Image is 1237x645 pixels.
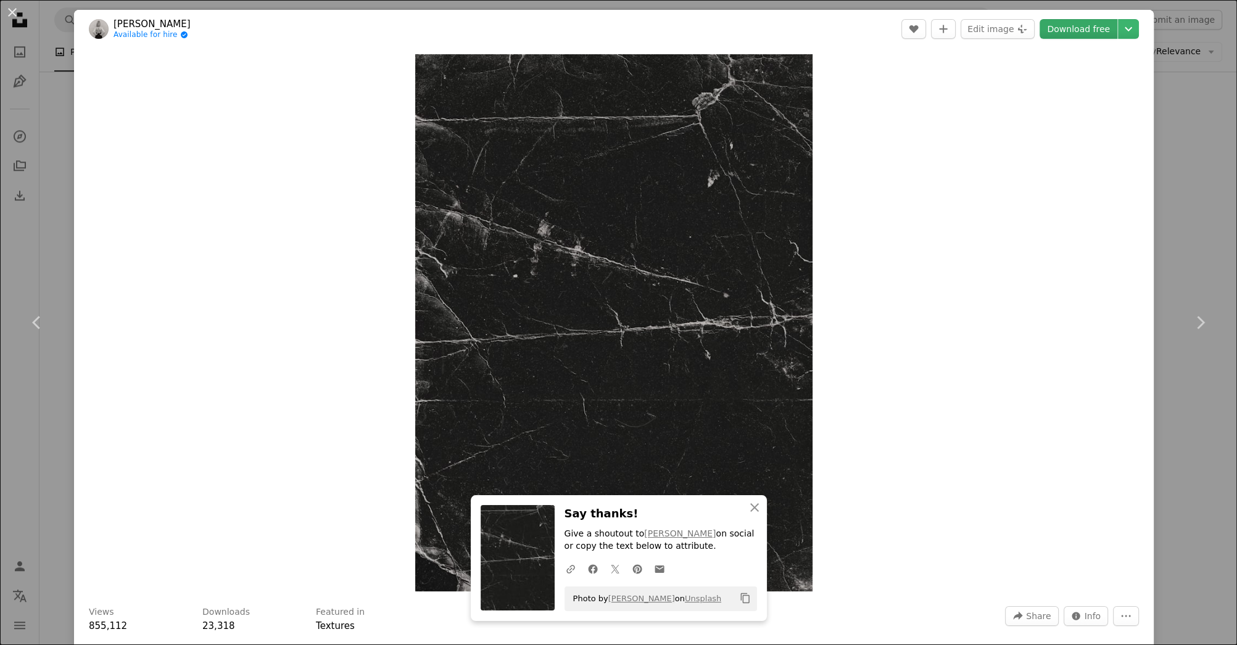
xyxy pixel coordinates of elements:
a: [PERSON_NAME] [114,18,191,30]
button: More Actions [1113,606,1139,626]
span: Info [1085,607,1101,625]
span: 855,112 [89,620,127,631]
a: Share over email [648,556,671,581]
a: [PERSON_NAME] [644,528,716,538]
h3: Views [89,606,114,618]
a: Share on Twitter [604,556,626,581]
img: Go to Valeria Reverdo's profile [89,19,109,39]
a: Next [1163,263,1237,382]
span: Photo by on [567,588,722,608]
button: Choose download size [1118,19,1139,39]
button: Copy to clipboard [735,588,756,609]
a: Available for hire [114,30,191,40]
span: Share [1026,607,1051,625]
a: Share on Facebook [582,556,604,581]
h3: Downloads [202,606,250,618]
button: Like [901,19,926,39]
a: Share on Pinterest [626,556,648,581]
a: Textures [316,620,355,631]
p: Give a shoutout to on social or copy the text below to attribute. [565,528,757,553]
button: Edit image [961,19,1035,39]
button: Zoom in on this image [415,54,812,591]
button: Share this image [1005,606,1058,626]
a: Unsplash [685,593,721,602]
button: Stats about this image [1064,606,1109,626]
span: 23,318 [202,620,235,631]
button: Add to Collection [931,19,956,39]
a: [PERSON_NAME] [608,593,675,602]
h3: Say thanks! [565,505,757,523]
h3: Featured in [316,606,365,618]
img: a close-up of a black surface [415,54,812,591]
a: Download free [1040,19,1117,39]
